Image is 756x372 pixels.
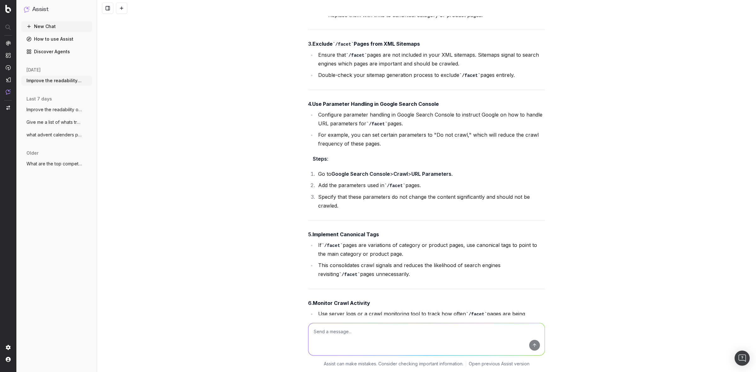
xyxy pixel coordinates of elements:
[308,100,545,108] h4: 4.
[312,41,420,47] strong: Exclude Pages from XML Sitemaps
[411,171,451,177] strong: URL Parameters
[324,361,463,367] p: Assist can make mistakes. Consider checking important information.
[308,299,545,307] h4: 6.
[316,192,545,210] li: Specify that these parameters do not change the content significantly and should not be crawled.
[469,361,530,367] a: Open previous Assist version
[6,357,11,362] img: My account
[316,169,545,178] li: Go to > > .
[393,171,408,177] strong: Crawl
[316,110,545,128] li: Configure parameter handling in Google Search Console to instruct Google on how to handle URL par...
[6,77,11,82] img: Studio
[313,300,370,306] strong: Monitor Crawl Activity
[21,117,92,127] button: Give me a list of whats trendings
[316,309,545,327] li: Use server logs or a crawl monitoring tool to track how often pages are being crawled.
[313,156,327,162] strong: Steps
[333,42,354,47] code: /facet
[735,351,750,366] div: Open Intercom Messenger
[316,130,545,148] li: For example, you can set certain parameters to "Do not crawl," which will reduce the crawl freque...
[32,5,49,14] h1: Assist
[312,231,379,238] strong: Implement Canonical Tags
[6,41,11,46] img: Analytics
[312,101,439,107] strong: Use Parameter Handling in Google Search Console
[21,47,92,57] a: Discover Agents
[21,76,92,86] button: Improve the readability of [URL]
[26,150,38,156] span: older
[459,73,480,78] code: /facet
[331,171,390,177] strong: Google Search Console
[21,159,92,169] button: What are the top competitors ranking for
[322,243,343,248] code: /facet
[21,130,92,140] button: what advent calenders pages can I create
[466,312,487,317] code: /facet
[24,5,89,14] button: Assist
[26,77,82,84] span: Improve the readability of [URL]
[366,122,387,127] code: /facet
[6,65,11,70] img: Activation
[26,67,41,73] span: [DATE]
[308,40,545,48] h4: 3.
[308,154,545,163] p: :
[5,5,11,13] img: Botify logo
[316,181,545,190] li: Add the parameters used in pages.
[316,50,545,68] li: Ensure that pages are not included in your XML sitemaps. Sitemaps signal to search engines which ...
[26,132,82,138] span: what advent calenders pages can I create
[316,261,545,279] li: This consolidates crawl signals and reduces the likelihood of search engines revisiting pages unn...
[21,34,92,44] a: How to use Assist
[316,241,545,259] li: If pages are variations of category or product pages, use canonical tags to point to the main cat...
[21,105,92,115] button: Improve the readability of [URL]
[21,21,92,31] button: New Chat
[308,231,545,238] h4: 5.
[26,119,82,125] span: Give me a list of whats trendings
[6,106,10,110] img: Switch project
[26,106,82,113] span: Improve the readability of [URL]
[24,6,30,12] img: Assist
[6,89,11,94] img: Assist
[316,71,545,80] li: Double-check your sitemap generation process to exclude pages entirely.
[384,183,405,188] code: /facet
[26,96,52,102] span: last 7 days
[6,53,11,58] img: Intelligence
[339,272,360,277] code: /facet
[346,53,367,58] code: /facet
[6,345,11,350] img: Setting
[26,161,82,167] span: What are the top competitors ranking for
